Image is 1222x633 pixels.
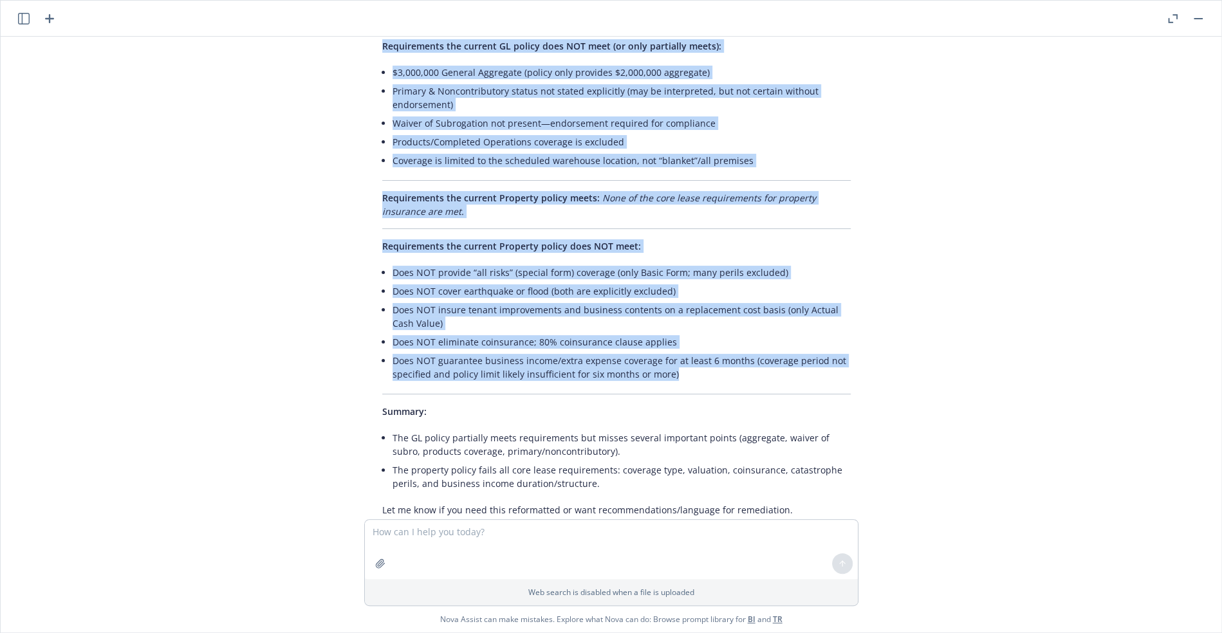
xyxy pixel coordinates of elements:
[393,282,851,300] li: Does NOT cover earthquake or flood (both are explicitly excluded)
[773,614,782,625] a: TR
[382,405,427,417] span: Summary:
[382,503,851,517] p: Let me know if you need this reformatted or want recommendations/language for remediation.
[382,40,721,52] span: Requirements the current GL policy does NOT meet (or only partially meets):
[748,614,755,625] a: BI
[393,63,851,82] li: $3,000,000 General Aggregate (policy only provides $2,000,000 aggregate)
[393,133,851,151] li: Products/Completed Operations coverage is excluded
[393,300,851,333] li: Does NOT insure tenant improvements and business contents on a replacement cost basis (only Actua...
[373,587,850,598] p: Web search is disabled when a file is uploaded
[393,263,851,282] li: Does NOT provide “all risks” (special form) coverage (only Basic Form; many perils excluded)
[382,240,641,252] span: Requirements the current Property policy does NOT meet:
[393,428,851,461] li: The GL policy partially meets requirements but misses several important points (aggregate, waiver...
[382,192,600,204] span: Requirements the current Property policy meets:
[393,333,851,351] li: Does NOT eliminate coinsurance; 80% coinsurance clause applies
[393,351,851,383] li: Does NOT guarantee business income/extra expense coverage for at least 6 months (coverage period ...
[393,82,851,114] li: Primary & Noncontributory status not stated explicitly (may be interpreted, but not certain witho...
[393,151,851,170] li: Coverage is limited to the scheduled warehouse location, not “blanket”/all premises
[393,114,851,133] li: Waiver of Subrogation not present—endorsement required for compliance
[440,606,782,632] span: Nova Assist can make mistakes. Explore what Nova can do: Browse prompt library for and
[382,192,816,217] em: None of the core lease requirements for property insurance are met.
[393,461,851,493] li: The property policy fails all core lease requirements: coverage type, valuation, coinsurance, cat...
